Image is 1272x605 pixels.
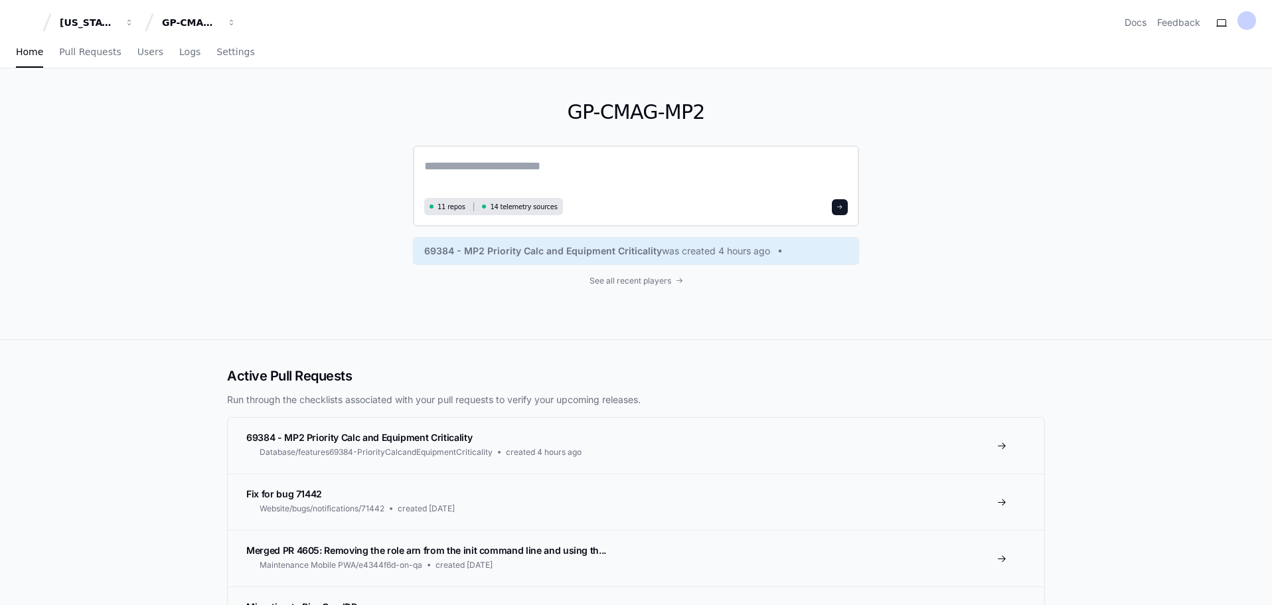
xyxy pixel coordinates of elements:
a: Docs [1125,16,1147,29]
a: Merged PR 4605: Removing the role arn from the init command line and using th...Maintenance Mobil... [228,530,1044,586]
span: Website/bugs/notifications/71442 [260,503,384,514]
button: [US_STATE] Pacific [54,11,139,35]
span: Pull Requests [59,48,121,56]
a: Settings [216,37,254,68]
div: GP-CMAG-MP2 [162,16,219,29]
span: See all recent players [590,276,671,286]
a: 69384 - MP2 Priority Calc and Equipment CriticalityDatabase/features69384-PriorityCalcandEquipmen... [228,418,1044,474]
div: [US_STATE] Pacific [60,16,117,29]
span: Settings [216,48,254,56]
a: 69384 - MP2 Priority Calc and Equipment Criticalitywas created 4 hours ago [424,244,848,258]
a: Users [137,37,163,68]
a: Home [16,37,43,68]
button: Feedback [1157,16,1200,29]
h1: GP-CMAG-MP2 [413,100,859,124]
span: Merged PR 4605: Removing the role arn from the init command line and using th... [246,545,606,556]
span: 69384 - MP2 Priority Calc and Equipment Criticality [424,244,662,258]
span: was created 4 hours ago [662,244,770,258]
span: Fix for bug 71442 [246,488,322,499]
a: Fix for bug 71442Website/bugs/notifications/71442created [DATE] [228,474,1044,530]
span: Maintenance Mobile PWA/e4344f6d-on-qa [260,560,422,570]
p: Run through the checklists associated with your pull requests to verify your upcoming releases. [227,393,1045,406]
span: 11 repos [437,202,465,212]
span: 14 telemetry sources [490,202,557,212]
span: Home [16,48,43,56]
span: Logs [179,48,200,56]
span: created [DATE] [398,503,455,514]
a: Logs [179,37,200,68]
span: created 4 hours ago [506,447,582,458]
h2: Active Pull Requests [227,367,1045,385]
a: See all recent players [413,276,859,286]
button: GP-CMAG-MP2 [157,11,242,35]
span: Database/features69384-PriorityCalcandEquipmentCriticality [260,447,493,458]
span: created [DATE] [436,560,493,570]
span: 69384 - MP2 Priority Calc and Equipment Criticality [246,432,472,443]
span: Users [137,48,163,56]
a: Pull Requests [59,37,121,68]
